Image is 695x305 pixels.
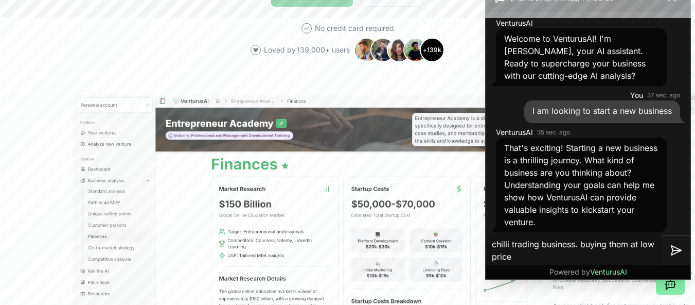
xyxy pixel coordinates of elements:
img: Avatar 1 [354,38,379,62]
span: I am looking to start a new business [532,106,672,116]
p: Powered by [549,267,627,277]
span: VenturusAI [496,18,533,28]
time: 37 sec. ago [647,91,680,99]
span: VenturusAI [590,267,627,276]
span: VenturusAI [496,127,533,138]
textarea: chilli trading business. buying them at low price [486,234,662,267]
img: Avatar 3 [387,38,412,62]
img: Avatar 4 [403,38,428,62]
span: That's exciting! Starting a new business is a thrilling journey. What kind of business are you th... [504,143,657,227]
span: You [630,90,643,100]
span: Welcome to VenturusAI! I'm [PERSON_NAME], your AI assistant. Ready to supercharge your business w... [504,33,646,81]
img: Avatar 2 [370,38,395,62]
time: 35 sec. ago [537,128,570,137]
